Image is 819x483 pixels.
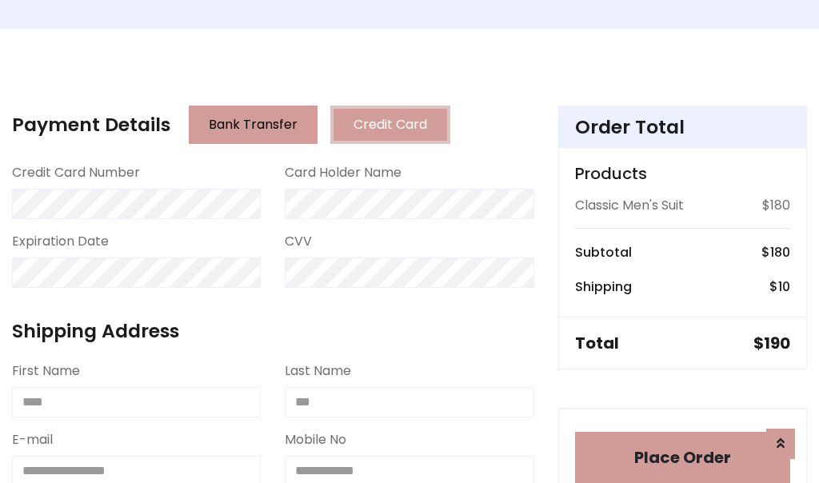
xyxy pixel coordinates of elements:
button: Credit Card [330,106,450,144]
label: First Name [12,361,80,381]
p: Classic Men's Suit [575,196,684,215]
button: Place Order [575,432,790,483]
span: 180 [770,243,790,261]
h6: Subtotal [575,245,632,260]
h5: $ [753,333,790,353]
label: CVV [285,232,312,251]
p: $180 [762,196,790,215]
label: Mobile No [285,430,346,449]
h6: $ [769,279,790,294]
label: Card Holder Name [285,163,402,182]
h6: Shipping [575,279,632,294]
h4: Order Total [575,116,790,138]
h6: $ [761,245,790,260]
h5: Products [575,164,790,183]
label: E-mail [12,430,53,449]
label: Expiration Date [12,232,109,251]
button: Bank Transfer [189,106,318,144]
label: Last Name [285,361,351,381]
span: 10 [778,277,790,296]
h4: Payment Details [12,114,170,136]
label: Credit Card Number [12,163,140,182]
span: 190 [764,332,790,354]
h5: Total [575,333,619,353]
h4: Shipping Address [12,320,534,342]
